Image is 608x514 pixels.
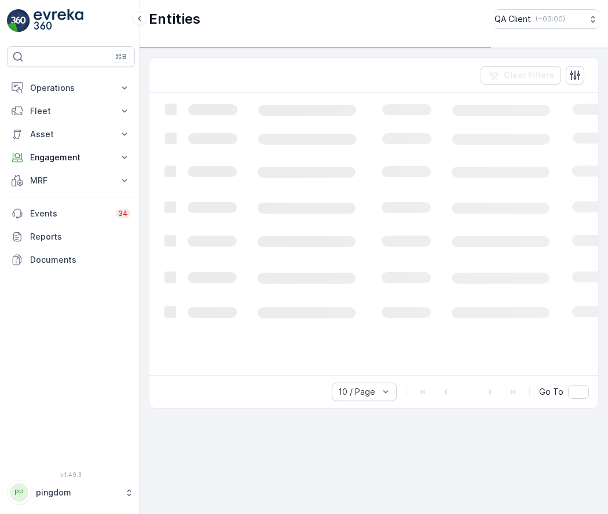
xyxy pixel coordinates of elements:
[495,13,531,25] p: QA Client
[30,254,130,266] p: Documents
[504,69,554,81] p: Clear Filters
[30,82,112,94] p: Operations
[10,483,28,502] div: PP
[7,100,135,123] button: Fleet
[7,248,135,271] a: Documents
[7,480,135,505] button: PPpingdom
[115,52,127,61] p: ⌘B
[539,386,563,398] span: Go To
[30,208,109,219] p: Events
[34,9,83,32] img: logo_light-DOdMpM7g.png
[7,146,135,169] button: Engagement
[481,66,561,85] button: Clear Filters
[7,471,135,478] span: v 1.49.3
[7,169,135,192] button: MRF
[30,128,112,140] p: Asset
[30,152,112,163] p: Engagement
[7,225,135,248] a: Reports
[30,231,130,243] p: Reports
[495,9,599,29] button: QA Client(+03:00)
[30,105,112,117] p: Fleet
[536,14,565,24] p: ( +03:00 )
[149,10,200,28] p: Entities
[7,76,135,100] button: Operations
[30,175,112,186] p: MRF
[7,123,135,146] button: Asset
[7,202,135,225] a: Events34
[7,9,30,32] img: logo
[118,209,128,218] p: 34
[36,487,119,498] p: pingdom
